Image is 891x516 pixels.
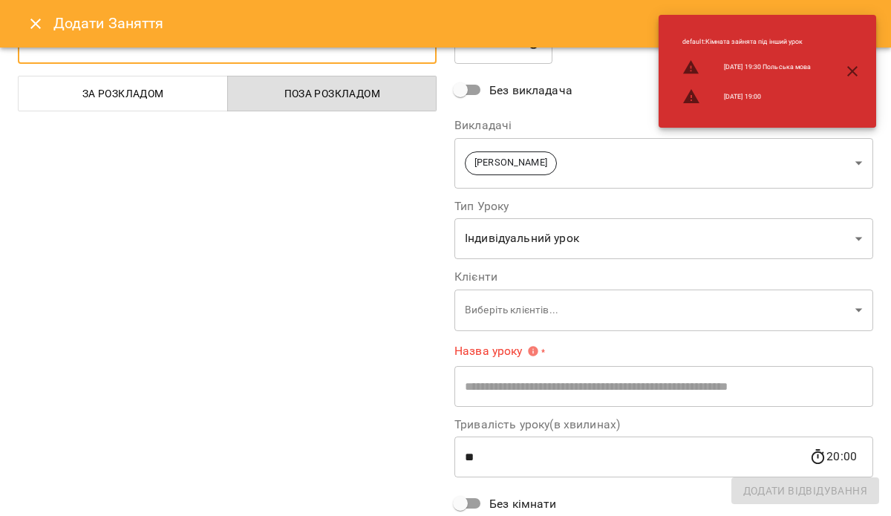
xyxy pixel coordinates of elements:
[454,218,873,260] div: Індивідуальний урок
[489,495,557,513] span: Без кімнати
[489,82,572,99] span: Без викладача
[465,303,849,318] p: Виберіть клієнтів...
[454,200,873,212] label: Тип Уроку
[237,85,428,102] span: Поза розкладом
[454,419,873,431] label: Тривалість уроку(в хвилинах)
[53,12,873,35] h6: Додати Заняття
[670,82,823,111] li: [DATE] 19:00
[670,31,823,53] li: default : Кімната зайнята під інший урок
[466,156,556,170] span: [PERSON_NAME]
[454,271,873,283] label: Клієнти
[670,53,823,82] li: [DATE] 19:30 Польська мова
[454,289,873,331] div: Виберіть клієнтів...
[454,137,873,189] div: [PERSON_NAME]
[527,345,539,357] svg: Вкажіть назву уроку або виберіть клієнтів
[18,76,228,111] button: За розкладом
[227,76,437,111] button: Поза розкладом
[18,6,53,42] button: Close
[454,120,873,131] label: Викладачі
[27,85,219,102] span: За розкладом
[454,345,539,357] span: Назва уроку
